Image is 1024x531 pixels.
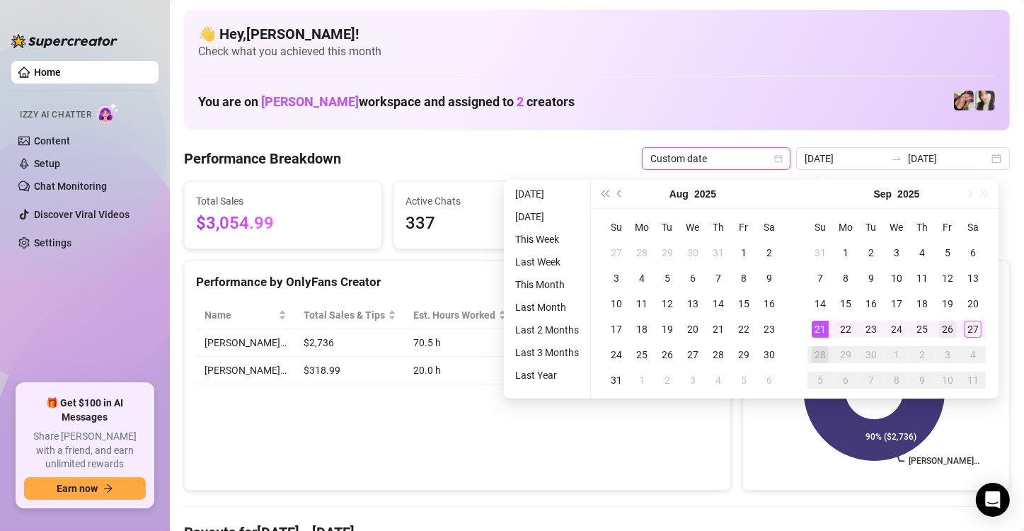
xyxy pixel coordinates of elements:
[960,367,986,393] td: 2025-10-11
[891,153,902,164] span: swap-right
[710,270,727,287] div: 7
[761,270,778,287] div: 9
[935,367,960,393] td: 2025-10-10
[34,158,60,169] a: Setup
[807,367,833,393] td: 2025-10-05
[669,180,689,208] button: Choose a month
[960,265,986,291] td: 2025-09-13
[604,367,629,393] td: 2025-08-31
[510,276,585,293] li: This Month
[659,346,676,363] div: 26
[629,367,655,393] td: 2025-09-01
[757,291,782,316] td: 2025-08-16
[694,180,716,208] button: Choose a year
[684,244,701,261] div: 30
[965,321,982,338] div: 27
[735,270,752,287] div: 8
[633,321,650,338] div: 18
[960,240,986,265] td: 2025-09-06
[413,307,495,323] div: Est. Hours Worked
[680,240,706,265] td: 2025-07-30
[897,180,919,208] button: Choose a year
[761,244,778,261] div: 2
[884,367,909,393] td: 2025-10-08
[633,372,650,389] div: 1
[11,34,117,48] img: logo-BBDzfeDw.svg
[510,299,585,316] li: Last Month
[976,483,1010,517] div: Open Intercom Messenger
[884,240,909,265] td: 2025-09-03
[196,329,295,357] td: [PERSON_NAME]…
[34,209,130,220] a: Discover Viral Videos
[888,372,905,389] div: 8
[914,321,931,338] div: 25
[34,237,71,249] a: Settings
[680,215,706,240] th: We
[833,291,858,316] td: 2025-09-15
[935,342,960,367] td: 2025-10-03
[858,291,884,316] td: 2025-09-16
[909,457,979,467] text: [PERSON_NAME]…
[837,270,854,287] div: 8
[757,240,782,265] td: 2025-08-02
[909,316,935,342] td: 2025-09-25
[812,346,829,363] div: 28
[888,346,905,363] div: 1
[655,291,680,316] td: 2025-08-12
[604,291,629,316] td: 2025-08-10
[510,321,585,338] li: Last 2 Months
[837,244,854,261] div: 1
[757,215,782,240] th: Sa
[960,342,986,367] td: 2025-10-04
[935,265,960,291] td: 2025-09-12
[807,342,833,367] td: 2025-09-28
[863,346,880,363] div: 30
[650,148,782,169] span: Custom date
[757,342,782,367] td: 2025-08-30
[914,244,931,261] div: 4
[833,367,858,393] td: 2025-10-06
[659,270,676,287] div: 5
[812,321,829,338] div: 21
[774,154,783,163] span: calendar
[858,342,884,367] td: 2025-09-30
[604,215,629,240] th: Su
[812,270,829,287] div: 7
[680,367,706,393] td: 2025-09-03
[863,270,880,287] div: 9
[633,346,650,363] div: 25
[935,240,960,265] td: 2025-09-05
[731,342,757,367] td: 2025-08-29
[833,215,858,240] th: Mo
[807,215,833,240] th: Su
[680,316,706,342] td: 2025-08-20
[833,240,858,265] td: 2025-09-01
[710,372,727,389] div: 4
[597,180,612,208] button: Last year (Control + left)
[608,372,625,389] div: 31
[914,270,931,287] div: 11
[517,94,524,109] span: 2
[510,208,585,225] li: [DATE]
[731,215,757,240] th: Fr
[884,291,909,316] td: 2025-09-17
[24,396,146,424] span: 🎁 Get $100 in AI Messages
[888,244,905,261] div: 3
[874,180,892,208] button: Choose a month
[608,346,625,363] div: 24
[960,316,986,342] td: 2025-09-27
[805,151,885,166] input: Start date
[975,91,995,110] img: Christina
[608,295,625,312] div: 10
[24,477,146,500] button: Earn nowarrow-right
[629,240,655,265] td: 2025-07-28
[604,316,629,342] td: 2025-08-17
[710,321,727,338] div: 21
[863,295,880,312] div: 16
[684,295,701,312] div: 13
[608,321,625,338] div: 17
[659,244,676,261] div: 29
[863,372,880,389] div: 7
[837,372,854,389] div: 6
[761,346,778,363] div: 30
